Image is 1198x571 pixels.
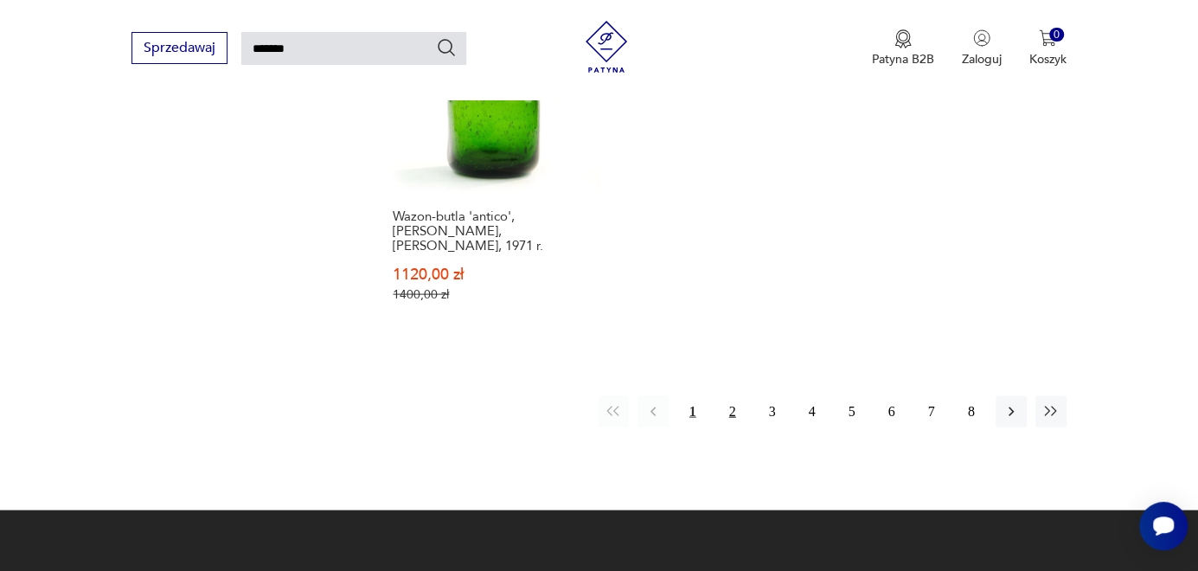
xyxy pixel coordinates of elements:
button: 0Koszyk [1029,29,1067,67]
button: 8 [956,396,987,427]
p: Zaloguj [962,51,1002,67]
p: Patyna B2B [872,51,934,67]
img: Patyna - sklep z meblami i dekoracjami vintage [580,21,632,73]
a: Sprzedawaj [131,43,227,55]
a: Ikona medaluPatyna B2B [872,29,934,67]
button: Patyna B2B [872,29,934,67]
button: Sprzedawaj [131,32,227,64]
div: 0 [1049,28,1064,42]
iframe: Smartsupp widget button [1139,502,1188,550]
p: 1120,00 zł [393,267,593,282]
button: 1 [677,396,708,427]
button: 4 [797,396,828,427]
img: Ikona koszyka [1039,29,1056,47]
button: 2 [717,396,748,427]
button: Szukaj [436,37,457,58]
img: Ikona medalu [894,29,912,48]
button: 5 [836,396,868,427]
button: 7 [916,396,947,427]
h3: Wazon-butla 'antico', [PERSON_NAME], [PERSON_NAME], 1971 r. [393,209,593,253]
p: 1400,00 zł [393,287,593,302]
img: Ikonka użytkownika [973,29,990,47]
p: Koszyk [1029,51,1067,67]
button: 3 [757,396,788,427]
button: 6 [876,396,907,427]
button: Zaloguj [962,29,1002,67]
